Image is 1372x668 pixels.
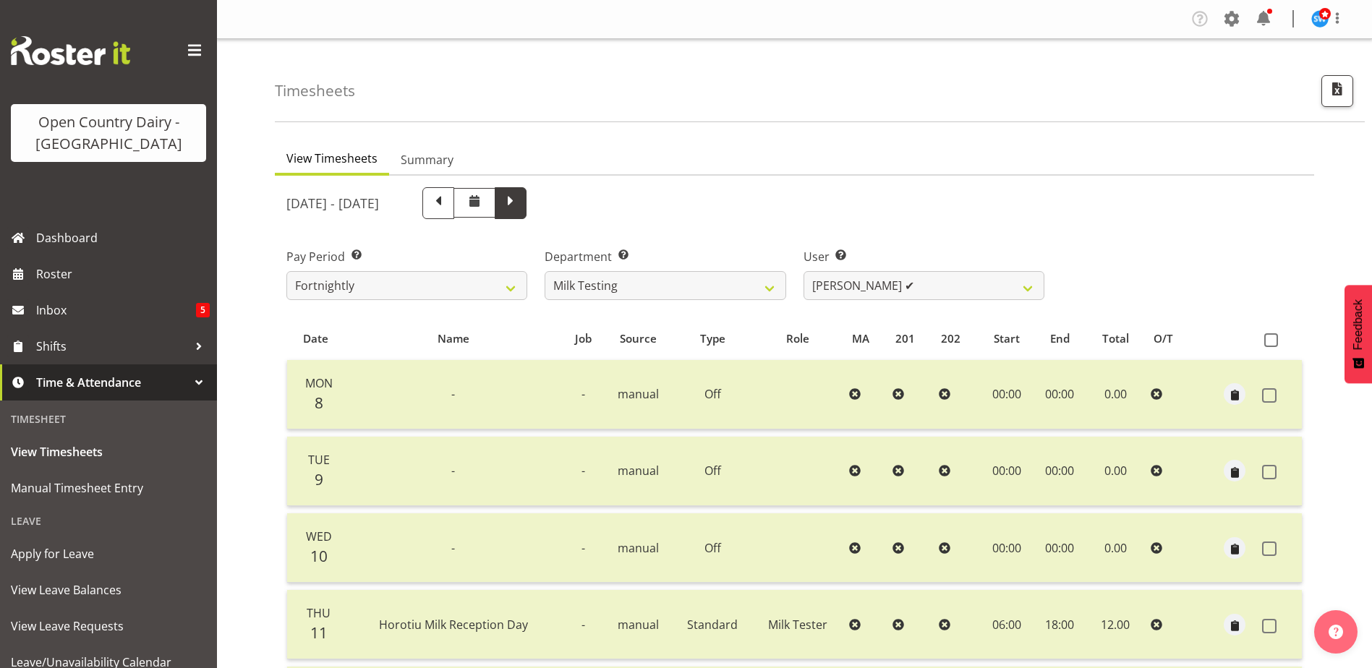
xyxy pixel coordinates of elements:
[620,330,657,347] span: Source
[4,536,213,572] a: Apply for Leave
[438,330,469,347] span: Name
[1050,330,1070,347] span: End
[581,386,585,402] span: -
[36,372,188,393] span: Time & Attendance
[315,469,323,489] span: 9
[979,590,1034,659] td: 06:00
[1034,360,1086,429] td: 00:00
[1086,513,1145,583] td: 0.00
[1086,437,1145,506] td: 0.00
[305,375,333,391] span: Mon
[401,151,453,168] span: Summary
[700,330,725,347] span: Type
[804,248,1044,265] label: User
[618,540,659,556] span: manual
[4,434,213,470] a: View Timesheets
[895,330,915,347] span: 201
[11,543,206,565] span: Apply for Leave
[36,299,196,321] span: Inbox
[1352,299,1365,350] span: Feedback
[308,452,330,468] span: Tue
[673,590,752,659] td: Standard
[11,477,206,499] span: Manual Timesheet Entry
[1311,10,1329,27] img: steve-webb7510.jpg
[451,386,455,402] span: -
[1034,513,1086,583] td: 00:00
[768,617,827,633] span: Milk Tester
[379,617,528,633] span: Horotiu Milk Reception Day
[673,437,752,506] td: Off
[4,404,213,434] div: Timesheet
[545,248,785,265] label: Department
[451,463,455,479] span: -
[1154,330,1173,347] span: O/T
[1034,590,1086,659] td: 18:00
[11,615,206,637] span: View Leave Requests
[4,470,213,506] a: Manual Timesheet Entry
[941,330,960,347] span: 202
[4,506,213,536] div: Leave
[315,393,323,413] span: 8
[852,330,869,347] span: MA
[581,617,585,633] span: -
[286,195,379,211] h5: [DATE] - [DATE]
[310,622,328,643] span: 11
[1102,330,1129,347] span: Total
[581,540,585,556] span: -
[979,513,1034,583] td: 00:00
[275,82,355,99] h4: Timesheets
[575,330,592,347] span: Job
[1321,75,1353,107] button: Export CSV
[303,330,328,347] span: Date
[1086,590,1145,659] td: 12.00
[581,463,585,479] span: -
[11,579,206,601] span: View Leave Balances
[786,330,809,347] span: Role
[618,463,659,479] span: manual
[306,528,332,544] span: Wed
[618,617,659,633] span: manual
[196,303,210,317] span: 5
[36,227,210,249] span: Dashboard
[1329,625,1343,639] img: help-xxl-2.png
[286,248,527,265] label: Pay Period
[36,263,210,285] span: Roster
[1086,360,1145,429] td: 0.00
[1034,437,1086,506] td: 00:00
[994,330,1020,347] span: Start
[451,540,455,556] span: -
[979,360,1034,429] td: 00:00
[673,360,752,429] td: Off
[310,546,328,566] span: 10
[979,437,1034,506] td: 00:00
[307,605,331,621] span: Thu
[11,441,206,463] span: View Timesheets
[25,111,192,155] div: Open Country Dairy - [GEOGRAPHIC_DATA]
[4,572,213,608] a: View Leave Balances
[673,513,752,583] td: Off
[11,36,130,65] img: Rosterit website logo
[1345,285,1372,383] button: Feedback - Show survey
[36,335,188,357] span: Shifts
[286,150,378,167] span: View Timesheets
[4,608,213,644] a: View Leave Requests
[618,386,659,402] span: manual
